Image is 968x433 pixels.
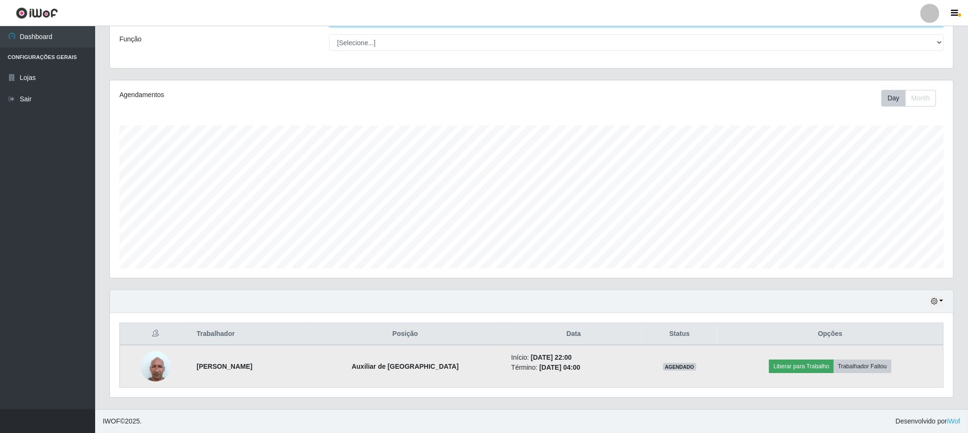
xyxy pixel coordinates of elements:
span: © 2025 . [103,416,142,426]
div: First group [881,90,936,107]
button: Day [881,90,906,107]
a: iWof [947,417,960,425]
span: Desenvolvido por [896,416,960,426]
button: Trabalhador Faltou [834,360,891,373]
span: IWOF [103,417,120,425]
th: Opções [717,323,943,345]
th: Posição [305,323,506,345]
time: [DATE] 22:00 [531,354,572,361]
th: Trabalhador [191,323,305,345]
th: Data [506,323,642,345]
div: Agendamentos [119,90,455,100]
strong: [PERSON_NAME] [196,363,252,370]
button: Month [905,90,936,107]
time: [DATE] 04:00 [539,364,580,371]
li: Término: [511,363,636,373]
div: Toolbar with button groups [881,90,944,107]
th: Status [642,323,717,345]
li: Início: [511,353,636,363]
img: CoreUI Logo [16,7,58,19]
strong: Auxiliar de [GEOGRAPHIC_DATA] [352,363,459,370]
img: 1737056523425.jpeg [140,346,171,386]
span: AGENDADO [663,363,696,371]
button: Liberar para Trabalho [769,360,833,373]
label: Função [119,34,142,44]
